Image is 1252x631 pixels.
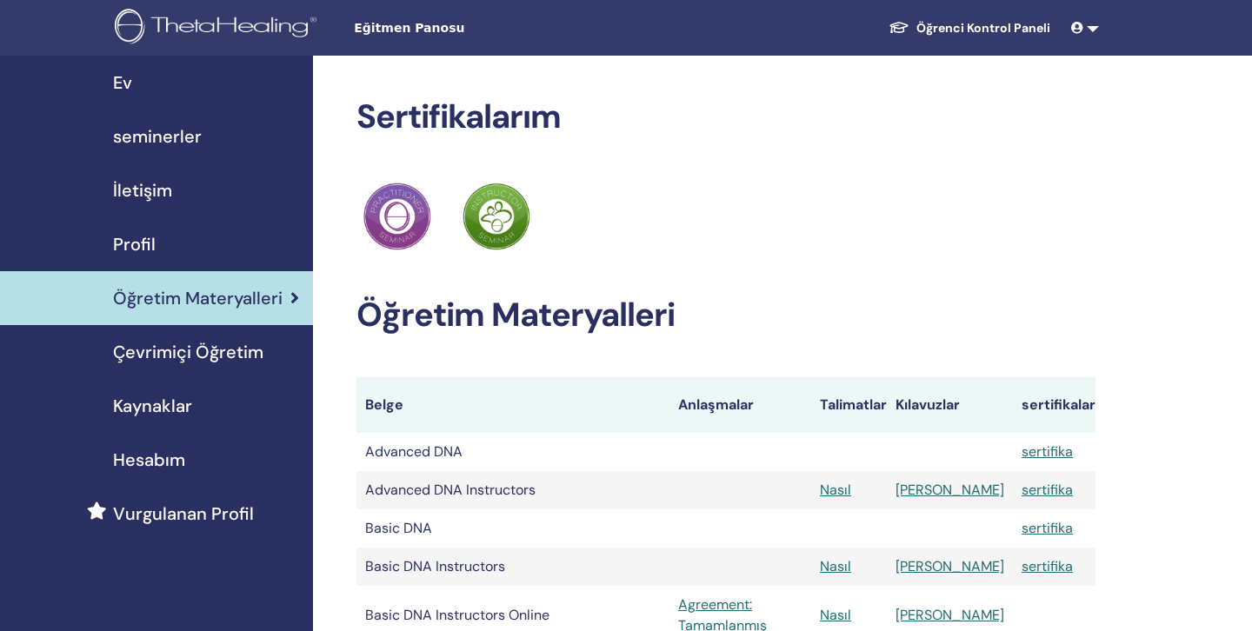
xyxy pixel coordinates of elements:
[363,183,431,250] img: Practitioner
[1013,377,1095,433] th: sertifikalar
[113,177,172,203] span: İletişim
[820,481,851,499] a: Nasıl
[1022,442,1073,461] a: sertifika
[113,70,132,96] span: Ev
[113,123,202,149] span: seminerler
[356,296,1095,335] h2: Öğretim Materyalleri
[113,393,192,419] span: Kaynaklar
[356,471,669,509] td: Advanced DNA Instructors
[356,97,1095,137] h2: Sertifikalarım
[820,557,851,575] a: Nasıl
[113,231,156,257] span: Profil
[354,19,615,37] span: Eğitmen Panosu
[356,509,669,548] td: Basic DNA
[1022,481,1073,499] a: sertifika
[811,377,887,433] th: Talimatlar
[1022,557,1073,575] a: sertifika
[669,377,811,433] th: Anlaşmalar
[820,606,851,624] a: Nasıl
[896,481,1004,499] a: [PERSON_NAME]
[356,548,669,586] td: Basic DNA Instructors
[356,377,669,433] th: Belge
[1022,519,1073,537] a: sertifika
[896,557,1004,575] a: [PERSON_NAME]
[889,20,909,35] img: graduation-cap-white.svg
[887,377,1013,433] th: Kılavuzlar
[113,285,283,311] span: Öğretim Materyalleri
[356,433,669,471] td: Advanced DNA
[113,339,263,365] span: Çevrimiçi Öğretim
[115,9,323,48] img: logo.png
[896,606,1004,624] a: [PERSON_NAME]
[875,12,1064,44] a: Öğrenci Kontrol Paneli
[113,447,185,473] span: Hesabım
[463,183,530,250] img: Practitioner
[113,501,254,527] span: Vurgulanan Profil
